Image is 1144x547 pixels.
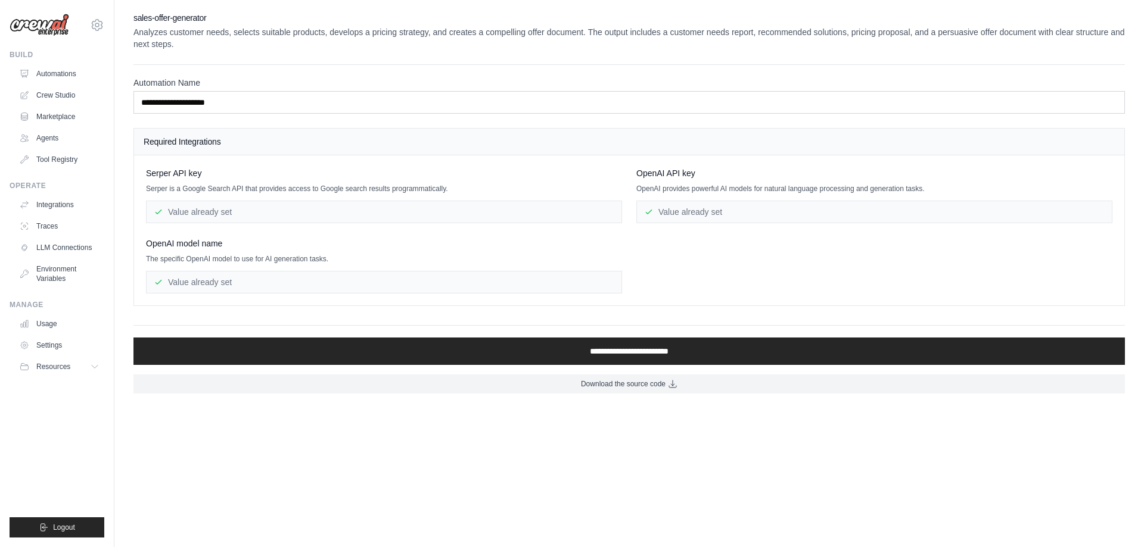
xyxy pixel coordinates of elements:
a: Download the source code [133,374,1125,393]
p: Analyzes customer needs, selects suitable products, develops a pricing strategy, and creates a co... [133,26,1125,50]
a: LLM Connections [14,238,104,257]
div: Value already set [146,271,622,293]
label: Automation Name [133,77,1125,89]
div: Value already set [146,201,622,223]
button: Resources [14,357,104,376]
p: OpenAI provides powerful AI models for natural language processing and generation tasks. [636,184,1112,193]
span: Logout [53,523,75,532]
a: Usage [14,314,104,333]
div: Manage [10,300,104,310]
a: Environment Variables [14,260,104,288]
div: Value already set [636,201,1112,223]
span: Resources [36,362,70,371]
h4: Required Integrations [144,136,1115,148]
div: Operate [10,181,104,190]
span: Serper API key [146,167,201,179]
a: Agents [14,129,104,148]
span: OpenAI API key [636,167,695,179]
span: Download the source code [581,379,666,389]
a: Automations [14,64,104,83]
a: Integrations [14,195,104,214]
img: Logo [10,14,69,36]
a: Settings [14,336,104,355]
a: Traces [14,217,104,236]
p: The specific OpenAI model to use for AI generation tasks. [146,254,622,264]
div: Build [10,50,104,60]
a: Marketplace [14,107,104,126]
h2: sales-offer-generator [133,12,1125,24]
button: Logout [10,517,104,537]
span: OpenAI model name [146,237,222,249]
a: Crew Studio [14,86,104,105]
p: Serper is a Google Search API that provides access to Google search results programmatically. [146,184,622,193]
a: Tool Registry [14,150,104,169]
